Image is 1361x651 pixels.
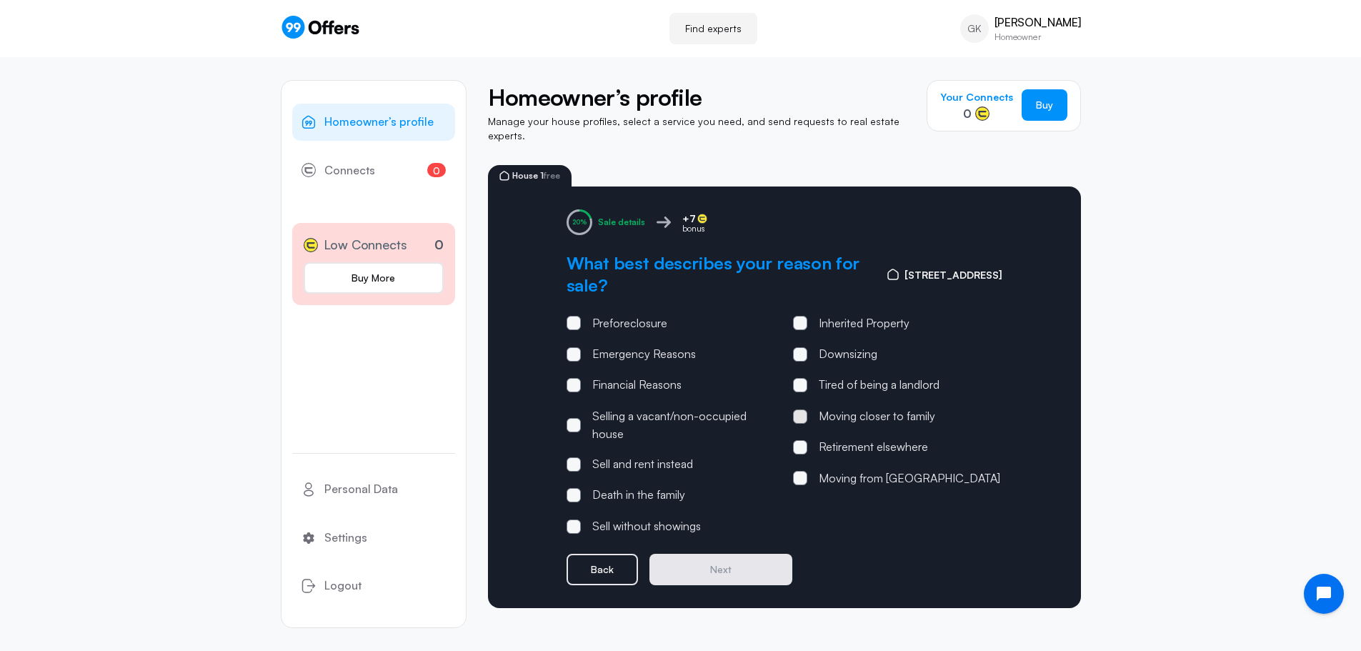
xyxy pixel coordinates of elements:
[324,577,362,595] span: Logout
[592,407,776,444] div: Selling a vacant/non-occupied house
[819,469,1000,488] div: Moving from [GEOGRAPHIC_DATA]
[292,520,455,557] a: Settings
[819,407,935,426] div: Moving closer to family
[434,235,444,254] p: 0
[592,517,701,536] div: Sell without showings
[819,438,928,457] div: Retirement elsewhere
[819,314,909,333] div: Inherited Property
[904,267,1002,283] span: [STREET_ADDRESS]
[649,554,792,585] button: Next
[1022,89,1067,121] a: Buy
[512,172,560,180] span: House 1
[592,345,696,364] div: Emergency Reasons
[324,161,375,180] span: Connects
[292,471,455,508] a: Personal Data
[324,529,367,547] span: Settings
[592,314,667,333] div: Preforeclosure
[544,170,560,181] span: free
[592,376,682,394] div: Financial Reasons
[567,554,638,585] button: Back
[324,480,398,499] span: Personal Data
[682,223,707,234] p: bonus
[488,80,912,114] h5: Homeowner’s profile
[994,33,1081,41] p: Homeowner
[292,152,455,189] a: Connects0
[994,16,1081,29] p: [PERSON_NAME]
[324,113,434,131] span: Homeowner’s profile
[292,567,455,605] button: Logout
[967,21,981,36] span: GK
[819,376,939,394] div: Tired of being a landlord
[819,345,877,364] div: Downsizing
[304,262,444,294] a: Buy More
[592,455,693,474] div: Sell and rent instead
[488,114,912,142] p: Manage your house profiles, select a service you need, and send requests to real estate experts.
[324,234,407,255] span: Low Connects
[292,104,455,141] a: Homeowner’s profile
[669,13,757,44] a: Find experts
[940,89,1013,105] p: Your Connects
[682,211,696,227] span: +7
[592,486,685,505] div: Death in the family
[567,252,864,297] h2: What best describes your reason for sale?
[427,163,446,177] span: 0
[963,105,972,122] span: 0
[598,217,645,228] div: Sale details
